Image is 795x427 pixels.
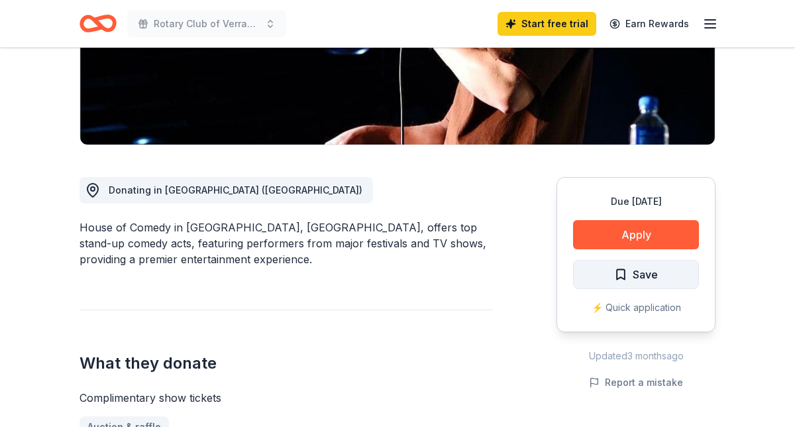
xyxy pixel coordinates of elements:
button: Report a mistake [589,375,683,391]
a: Earn Rewards [602,12,697,36]
div: Updated 3 months ago [556,348,715,364]
div: ⚡️ Quick application [573,300,699,316]
span: Donating in [GEOGRAPHIC_DATA] ([GEOGRAPHIC_DATA]) [109,184,362,196]
button: Apply [573,220,699,249]
div: Complimentary show tickets [79,390,493,406]
button: Save [573,260,699,289]
span: Rotary Club of Verrado TopGolf Fundraiser [154,16,260,32]
a: Home [79,8,117,39]
a: Start free trial [498,12,596,36]
h2: What they donate [79,353,493,374]
div: House of Comedy in [GEOGRAPHIC_DATA], [GEOGRAPHIC_DATA], offers top stand-up comedy acts, featuri... [79,219,493,267]
span: Save [633,266,658,283]
button: Rotary Club of Verrado TopGolf Fundraiser [127,11,286,37]
div: Due [DATE] [573,194,699,210]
